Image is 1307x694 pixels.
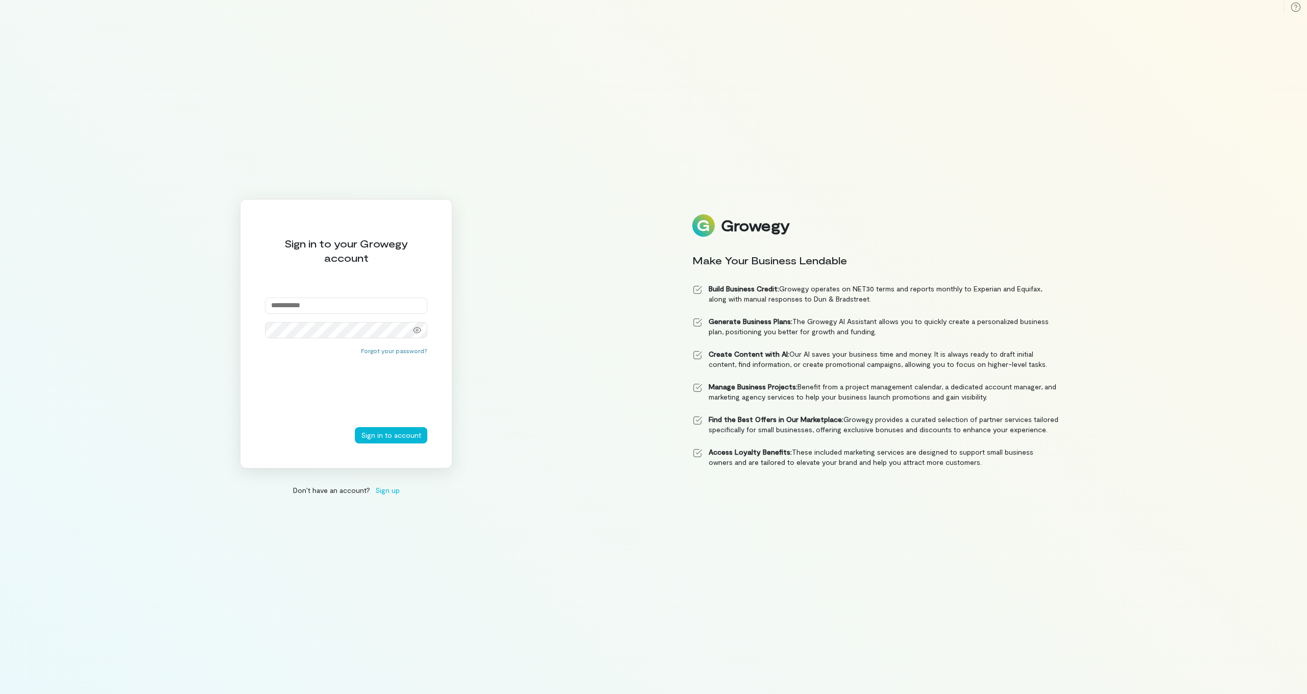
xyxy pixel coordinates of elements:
[692,382,1059,402] li: Benefit from a project management calendar, a dedicated account manager, and marketing agency ser...
[721,217,789,234] div: Growegy
[709,350,789,358] strong: Create Content with AI:
[709,317,792,326] strong: Generate Business Plans:
[265,236,427,265] div: Sign in to your Growegy account
[692,349,1059,369] li: Our AI saves your business time and money. It is always ready to draft initial content, find info...
[692,284,1059,304] li: Growegy operates on NET30 terms and reports monthly to Experian and Equifax, along with manual re...
[709,284,779,293] strong: Build Business Credit:
[709,415,843,424] strong: Find the Best Offers in Our Marketplace:
[375,485,400,495] span: Sign up
[361,346,427,355] button: Forgot your password?
[709,448,792,456] strong: Access Loyalty Benefits:
[692,253,1059,267] div: Make Your Business Lendable
[692,447,1059,467] li: These included marketing services are designed to support small business owners and are tailored ...
[692,316,1059,337] li: The Growegy AI Assistant allows you to quickly create a personalized business plan, positioning y...
[692,214,715,237] img: Logo
[355,427,427,443] button: Sign in to account
[692,414,1059,435] li: Growegy provides a curated selection of partner services tailored specifically for small business...
[240,485,452,495] div: Don’t have an account?
[709,382,797,391] strong: Manage Business Projects:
